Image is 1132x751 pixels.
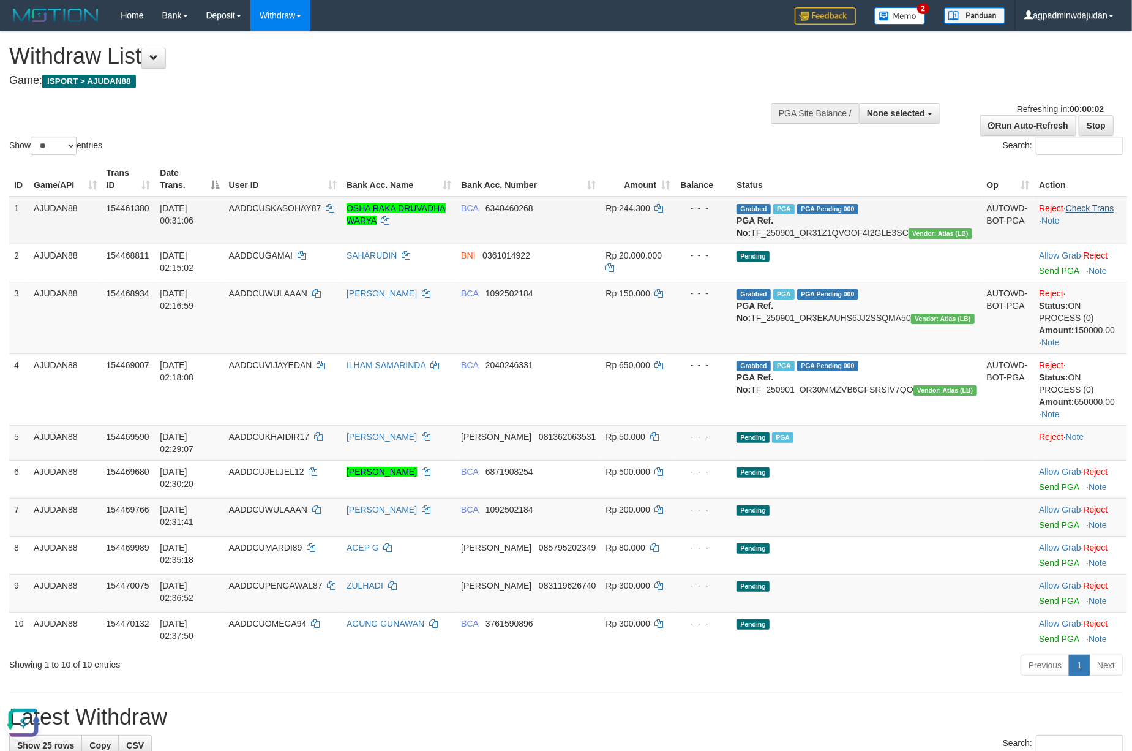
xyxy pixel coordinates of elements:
td: 1 [9,197,29,244]
span: AADDCUOMEGA94 [229,619,307,628]
span: [DATE] 02:15:02 [160,251,193,273]
td: AUTOWD-BOT-PGA [982,353,1035,425]
span: AADDCUGAMAI [229,251,293,260]
span: ISPORT > AJUDAN88 [42,75,136,88]
span: AADDCUPENGAWAL87 [229,581,323,591]
b: PGA Ref. No: [737,372,773,394]
td: AUTOWD-BOT-PGA [982,282,1035,353]
h1: Withdraw List [9,44,743,69]
span: Pending [737,619,770,630]
td: 8 [9,536,29,574]
div: - - - [680,431,727,443]
span: BCA [461,360,478,370]
span: Grabbed [737,204,771,214]
a: AGUNG GUNAWAN [347,619,424,628]
label: Show entries [9,137,102,155]
button: Open LiveChat chat widget [5,5,42,42]
span: Copy 6340460268 to clipboard [485,203,533,213]
span: [DATE] 02:30:20 [160,467,193,489]
span: Copy 081362063531 to clipboard [539,432,596,442]
span: Marked by agpadminwdajudan [773,361,795,371]
div: PGA Site Balance / [771,103,859,124]
a: Send PGA [1039,520,1079,530]
span: Vendor URL: https://dashboard.q2checkout.com/secure [909,228,972,239]
td: 10 [9,612,29,650]
th: Status [732,162,981,197]
a: Reject [1084,619,1108,628]
a: Note [1089,266,1107,276]
td: · [1034,425,1127,460]
span: BCA [461,619,478,628]
span: Rp 150.000 [605,289,650,298]
span: Pending [737,581,770,592]
div: - - - [680,617,727,630]
td: TF_250901_OR3EKAUHS6JJ2SSQMA50 [732,282,981,353]
span: CSV [126,741,144,750]
a: Note [1041,409,1060,419]
td: AJUDAN88 [29,244,101,282]
div: - - - [680,249,727,262]
img: Feedback.jpg [795,7,856,25]
h1: Latest Withdraw [9,705,1123,730]
a: Check Trans [1066,203,1114,213]
b: PGA Ref. No: [737,301,773,323]
a: Send PGA [1039,482,1079,492]
th: Game/API: activate to sort column ascending [29,162,101,197]
img: Button%20Memo.svg [874,7,926,25]
span: Rp 200.000 [605,505,650,515]
span: · [1039,251,1083,260]
th: ID [9,162,29,197]
span: Copy 3761590896 to clipboard [485,619,533,628]
span: [DATE] 02:36:52 [160,581,193,603]
a: Reject [1084,251,1108,260]
a: Stop [1079,115,1114,136]
th: Date Trans.: activate to sort column descending [155,162,223,197]
span: Pending [737,467,770,478]
div: - - - [680,466,727,478]
span: Marked by agpadminwdajudan [772,432,793,443]
span: AADDCUVIJAYEDAN [229,360,312,370]
td: TF_250901_OR30MMZVB6GFSRSIV7QO [732,353,981,425]
span: 154469007 [107,360,149,370]
span: PGA Pending [797,289,858,300]
img: MOTION_logo.png [9,6,102,25]
a: Note [1089,482,1107,492]
td: 4 [9,353,29,425]
td: · [1034,574,1127,612]
span: Marked by agpadminwdajudan [773,204,795,214]
span: AADDCUKHAIDIR17 [229,432,309,442]
div: ON PROCESS (0) 650000.00 [1039,371,1122,408]
td: AJUDAN88 [29,197,101,244]
span: [PERSON_NAME] [461,543,531,553]
span: Grabbed [737,361,771,371]
a: Send PGA [1039,266,1079,276]
td: 7 [9,498,29,536]
span: Copy 2040246331 to clipboard [485,360,533,370]
td: AJUDAN88 [29,282,101,353]
th: Amount: activate to sort column ascending [601,162,675,197]
div: - - - [680,287,727,300]
a: SAHARUDIN [347,251,397,260]
b: Amount: [1039,325,1074,335]
b: PGA Ref. No: [737,216,773,238]
td: · [1034,244,1127,282]
td: 9 [9,574,29,612]
span: 154470132 [107,619,149,628]
span: Refreshing in: [1017,104,1104,114]
span: 154468934 [107,289,149,298]
a: Note [1066,432,1084,442]
span: 2 [917,3,930,14]
label: Search: [1003,137,1123,155]
span: Rp 20.000.000 [605,251,662,260]
span: 154469989 [107,543,149,553]
td: AJUDAN88 [29,353,101,425]
span: Copy 0361014922 to clipboard [482,251,530,260]
th: Trans ID: activate to sort column ascending [102,162,156,197]
a: Note [1041,216,1060,225]
th: Bank Acc. Number: activate to sort column ascending [456,162,601,197]
span: · [1039,543,1083,553]
span: 154469680 [107,467,149,477]
a: Send PGA [1039,558,1079,568]
th: Bank Acc. Name: activate to sort column ascending [342,162,456,197]
a: Reject [1084,543,1108,553]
